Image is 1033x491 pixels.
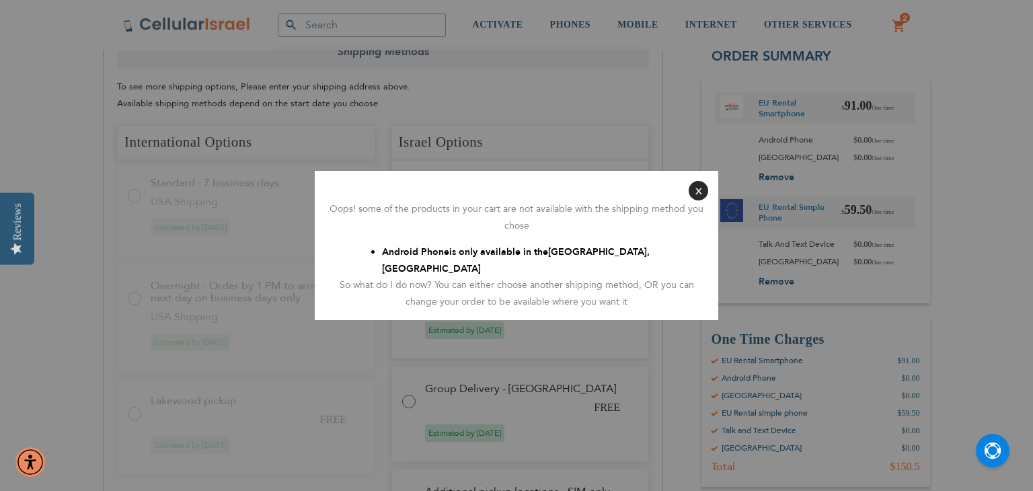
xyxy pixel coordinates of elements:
div: Oops! some of the products in your cart are not available with the shipping method you chose [325,201,708,234]
div: Reviews [11,203,24,240]
span: is only available in the [449,245,548,258]
div: So what do I do now? You can either choose another shipping method, OR you can change your order ... [325,277,708,310]
div: Accessibility Menu [15,447,45,477]
span: Android Phone [382,245,449,258]
span: [GEOGRAPHIC_DATA], [GEOGRAPHIC_DATA] [382,245,650,275]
